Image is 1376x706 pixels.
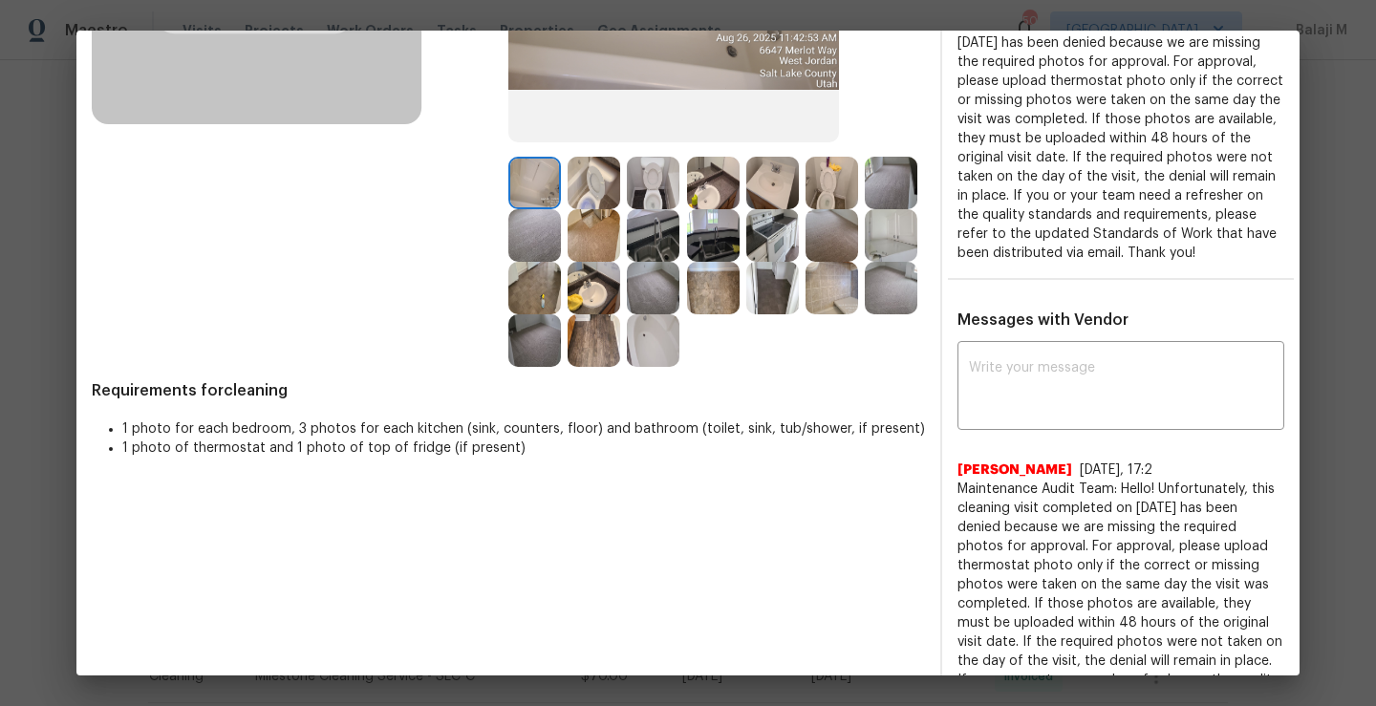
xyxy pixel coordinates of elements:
span: Requirements for cleaning [92,381,925,400]
li: 1 photo for each bedroom, 3 photos for each kitchen (sink, counters, floor) and bathroom (toilet,... [122,419,925,439]
li: 1 photo of thermostat and 1 photo of top of fridge (if present) [122,439,925,458]
span: [PERSON_NAME] [957,460,1072,480]
span: Messages with Vendor [957,312,1129,328]
span: [DATE], 17:2 [1080,463,1152,477]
